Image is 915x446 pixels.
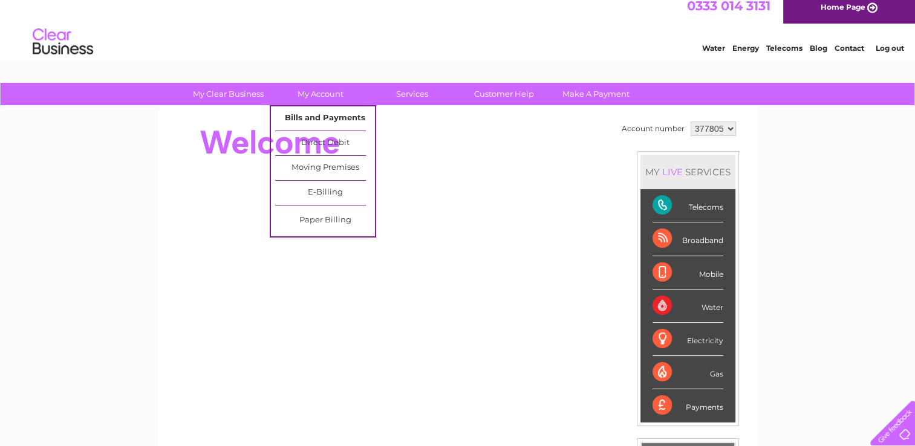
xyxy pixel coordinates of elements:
div: Mobile [653,256,723,289]
a: Blog [810,51,827,60]
div: Gas [653,356,723,389]
a: Bills and Payments [275,106,375,131]
a: My Clear Business [178,83,278,105]
img: logo.png [32,31,94,68]
div: Water [653,289,723,323]
div: Payments [653,389,723,422]
div: Clear Business is a trading name of Verastar Limited (registered in [GEOGRAPHIC_DATA] No. 3667643... [172,7,744,59]
div: LIVE [660,166,685,178]
div: Electricity [653,323,723,356]
a: Contact [835,51,864,60]
a: Paper Billing [275,208,375,233]
a: E-Billing [275,181,375,205]
td: Account number [619,118,688,139]
div: Broadband [653,222,723,256]
a: Direct Debit [275,131,375,155]
div: Telecoms [653,189,723,222]
a: Customer Help [454,83,554,105]
a: 0333 014 3131 [687,6,770,21]
a: Moving Premises [275,156,375,180]
a: Log out [875,51,904,60]
a: My Account [270,83,370,105]
a: Make A Payment [546,83,646,105]
a: Energy [732,51,759,60]
div: MY SERVICES [640,155,735,189]
a: Services [362,83,462,105]
a: Telecoms [766,51,803,60]
a: Water [702,51,725,60]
